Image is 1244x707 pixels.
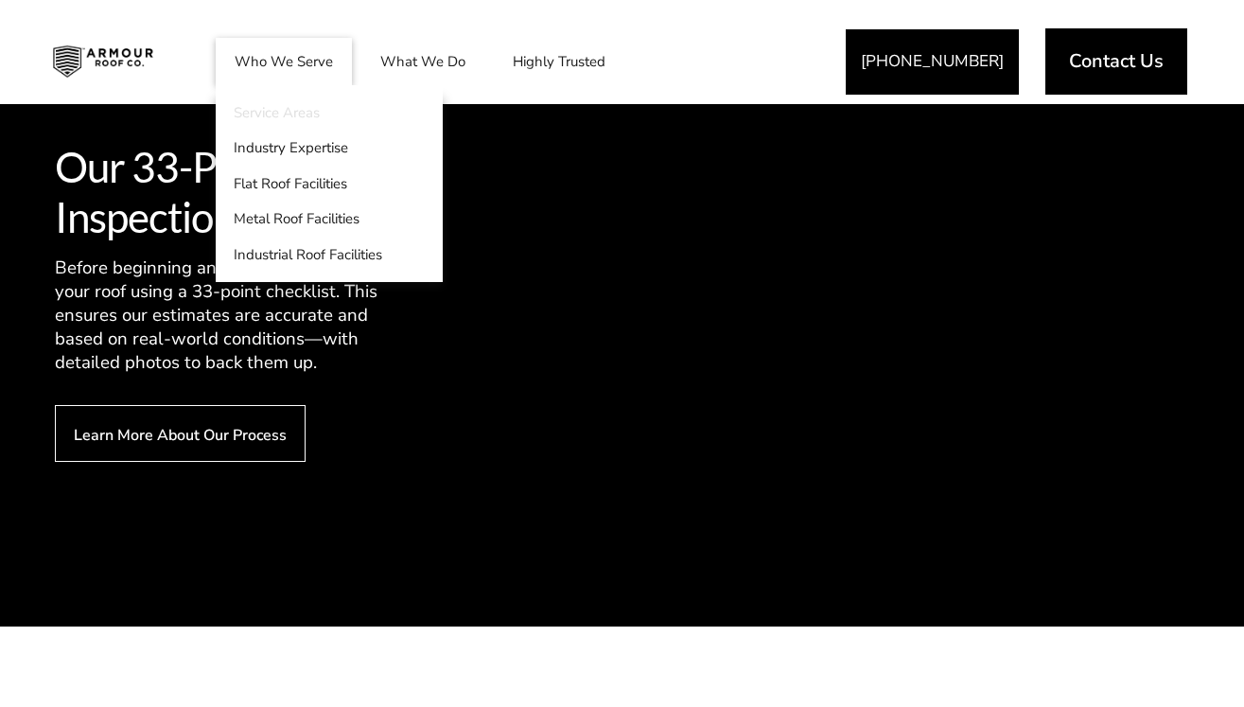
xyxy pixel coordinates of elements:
span: Our 33-Point Inspection. [55,142,408,242]
span: Before beginning any project, we inspect your roof using a 33-point checklist. This ensures our e... [55,256,381,375]
a: Service Areas [216,95,443,131]
span: Contact Us [1069,52,1164,71]
a: Learn More About Our Process [55,405,306,461]
a: Who We Serve [216,38,352,85]
a: Contact Us [1045,28,1187,95]
a: Flat Roof Facilities [216,166,443,202]
a: [PHONE_NUMBER] [846,29,1019,95]
span: Learn More About Our Process [74,425,287,443]
a: Industrial Roof Facilities [216,237,443,273]
a: What We Do [361,38,484,85]
a: Industry Expertise [216,131,443,167]
a: Highly Trusted [494,38,624,85]
img: Industrial and Commercial Roofing Company | Armour Roof Co. [38,38,168,85]
a: Metal Roof Facilities [216,202,443,238]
